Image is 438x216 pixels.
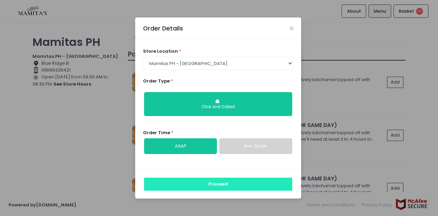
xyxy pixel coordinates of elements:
span: Order Type [143,78,170,84]
button: Close [290,27,293,30]
a: Pre-Order [219,138,292,154]
span: Order Time [143,129,170,136]
span: store location [143,48,178,54]
a: ASAP [144,138,217,154]
div: Click and Collect [149,104,287,110]
button: Proceed [144,178,292,191]
div: Order Details [143,24,183,33]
